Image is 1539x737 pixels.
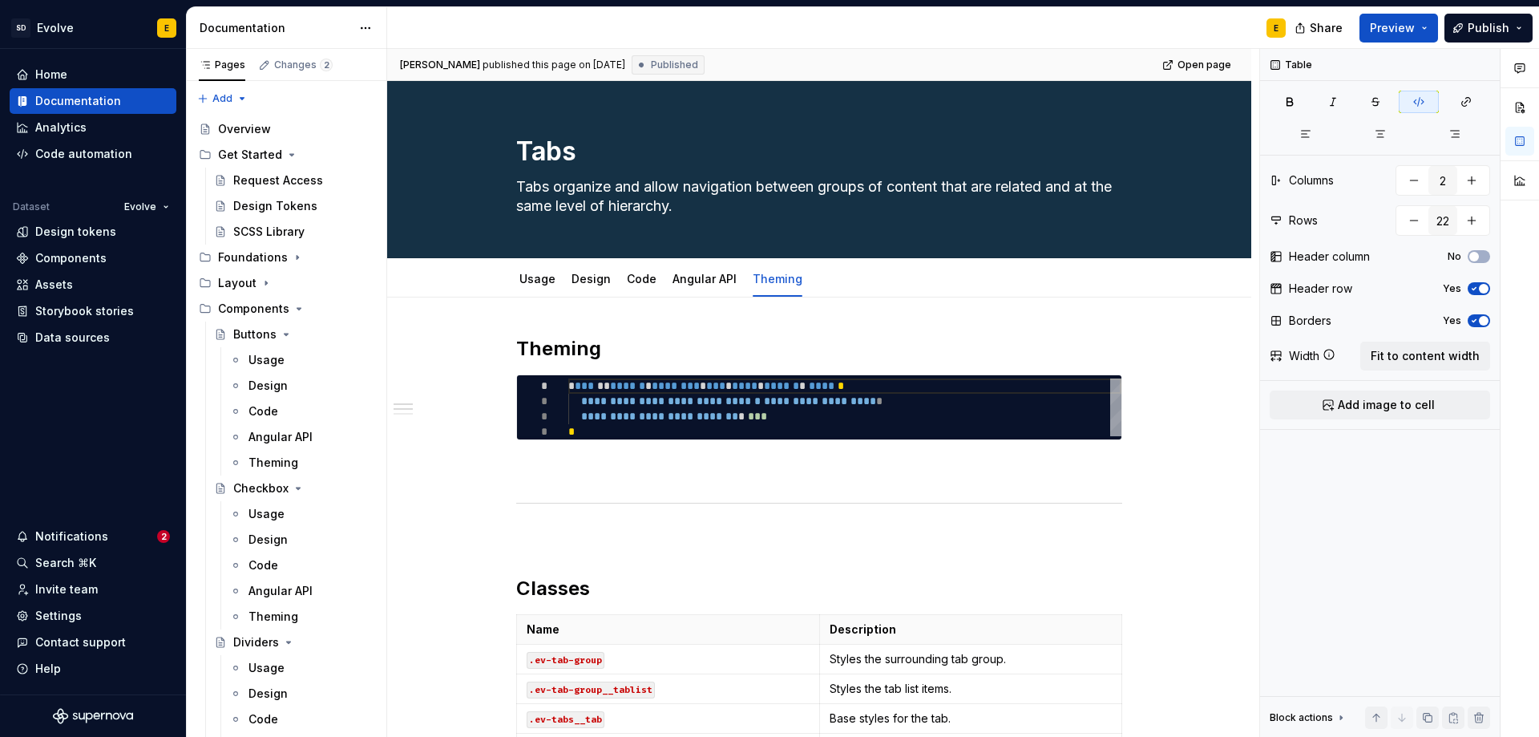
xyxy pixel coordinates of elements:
[10,115,176,140] a: Analytics
[35,119,87,136] div: Analytics
[223,604,380,630] a: Theming
[10,298,176,324] a: Storybook stories
[218,301,289,317] div: Components
[212,92,232,105] span: Add
[35,93,121,109] div: Documentation
[830,711,1113,727] p: Base styles for the tab.
[1289,172,1334,188] div: Columns
[117,196,176,218] button: Evolve
[513,132,1119,171] textarea: Tabs
[10,219,176,245] a: Design tokens
[1448,250,1461,263] label: No
[223,373,380,399] a: Design
[192,87,252,110] button: Add
[1270,391,1490,419] button: Add image to cell
[223,399,380,424] a: Code
[830,622,1113,638] p: Description
[218,275,256,291] div: Layout
[673,272,737,285] a: Angular API
[192,142,380,168] div: Get Started
[192,296,380,322] div: Components
[192,116,380,142] a: Overview
[10,272,176,298] a: Assets
[620,261,663,295] div: Code
[223,681,380,707] a: Design
[35,608,82,624] div: Settings
[192,270,380,296] div: Layout
[223,553,380,578] a: Code
[1289,281,1352,297] div: Header row
[248,455,298,471] div: Theming
[1443,282,1461,295] label: Yes
[746,261,809,295] div: Theming
[1287,14,1353,43] button: Share
[248,352,285,368] div: Usage
[223,424,380,450] a: Angular API
[1444,14,1533,43] button: Publish
[10,62,176,87] a: Home
[572,272,611,285] a: Design
[223,347,380,373] a: Usage
[208,219,380,245] a: SCSS Library
[192,245,380,270] div: Foundations
[208,322,380,347] a: Buttons
[400,59,480,71] span: [PERSON_NAME]
[10,630,176,655] button: Contact support
[830,651,1113,667] p: Styles the surrounding tab group.
[513,261,562,295] div: Usage
[513,174,1119,219] textarea: Tabs organize and allow navigation between groups of content that are related and at the same lev...
[1177,59,1231,71] span: Open page
[233,224,305,240] div: SCSS Library
[208,168,380,193] a: Request Access
[527,711,604,728] code: .ev-tabs__tab
[35,224,116,240] div: Design tokens
[53,708,133,724] svg: Supernova Logo
[10,603,176,629] a: Settings
[35,146,132,162] div: Code automation
[208,630,380,655] a: Dividers
[1468,20,1509,36] span: Publish
[483,59,625,71] div: published this page on [DATE]
[1289,213,1318,229] div: Rows
[218,249,288,265] div: Foundations
[35,661,61,677] div: Help
[35,581,98,597] div: Invite team
[37,20,74,36] div: Evolve
[516,336,1122,362] h2: Theming
[223,707,380,732] a: Code
[248,711,278,727] div: Code
[1310,20,1343,36] span: Share
[248,609,298,625] div: Theming
[35,277,73,293] div: Assets
[1360,342,1490,371] button: Fit to content width
[157,530,170,543] span: 2
[248,378,288,394] div: Design
[223,527,380,553] a: Design
[35,528,108,545] div: Notifications
[248,686,288,702] div: Design
[627,272,656,285] a: Code
[124,200,156,213] span: Evolve
[208,193,380,219] a: Design Tokens
[753,272,802,285] a: Theming
[10,141,176,167] a: Code automation
[519,272,555,285] a: Usage
[274,59,333,71] div: Changes
[35,67,67,83] div: Home
[527,652,604,669] code: .ev-tab-group
[199,59,245,71] div: Pages
[527,622,810,638] p: Name
[666,261,743,295] div: Angular API
[10,577,176,602] a: Invite team
[164,22,169,34] div: E
[248,583,313,599] div: Angular API
[13,200,50,213] div: Dataset
[35,634,126,650] div: Contact support
[35,555,96,571] div: Search ⌘K
[1370,20,1415,36] span: Preview
[248,532,288,548] div: Design
[1359,14,1438,43] button: Preview
[3,10,183,45] button: SDEvolveE
[516,576,1122,601] h2: Classes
